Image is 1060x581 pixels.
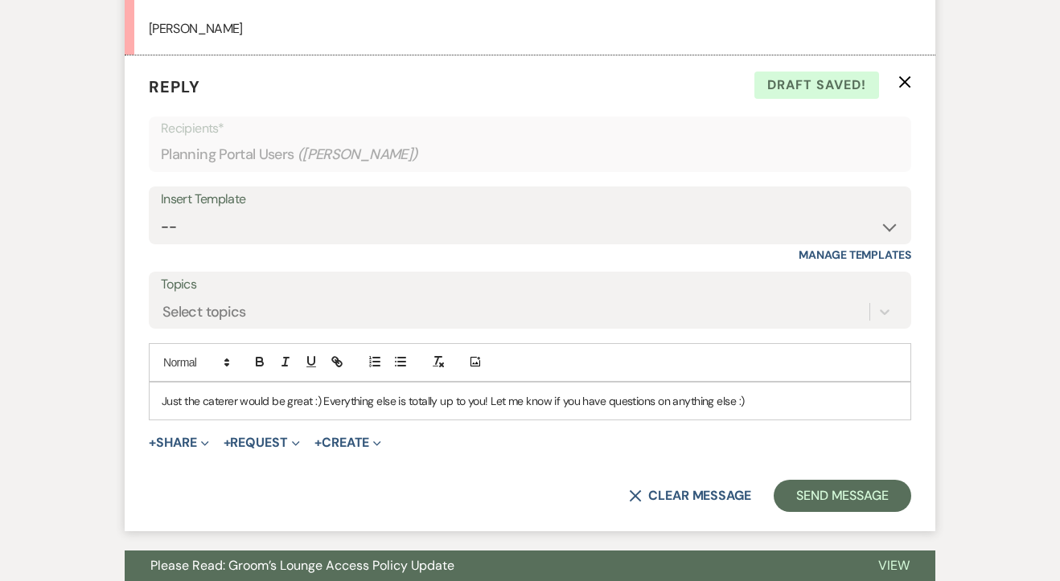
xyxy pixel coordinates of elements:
button: Request [224,436,300,449]
button: Share [149,436,209,449]
div: Planning Portal Users [161,139,899,170]
label: Topics [161,273,899,297]
div: Insert Template [161,188,899,211]
a: Manage Templates [799,248,911,262]
button: Clear message [629,489,751,502]
p: Recipients* [161,118,899,139]
button: Create [314,436,381,449]
span: + [149,436,156,449]
p: [PERSON_NAME] [149,18,911,39]
span: Please Read: Groom’s Lounge Access Policy Update [150,557,454,574]
span: + [224,436,231,449]
span: ( [PERSON_NAME] ) [298,144,418,166]
div: Select topics [162,301,246,322]
span: + [314,436,322,449]
p: Just the caterer would be great :) Everything else is totally up to you! Let me know if you have ... [162,392,898,410]
span: Reply [149,76,200,97]
span: View [878,557,910,574]
span: Draft saved! [754,72,879,99]
button: Please Read: Groom’s Lounge Access Policy Update [125,550,853,581]
button: View [853,550,935,581]
button: Send Message [774,480,911,512]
